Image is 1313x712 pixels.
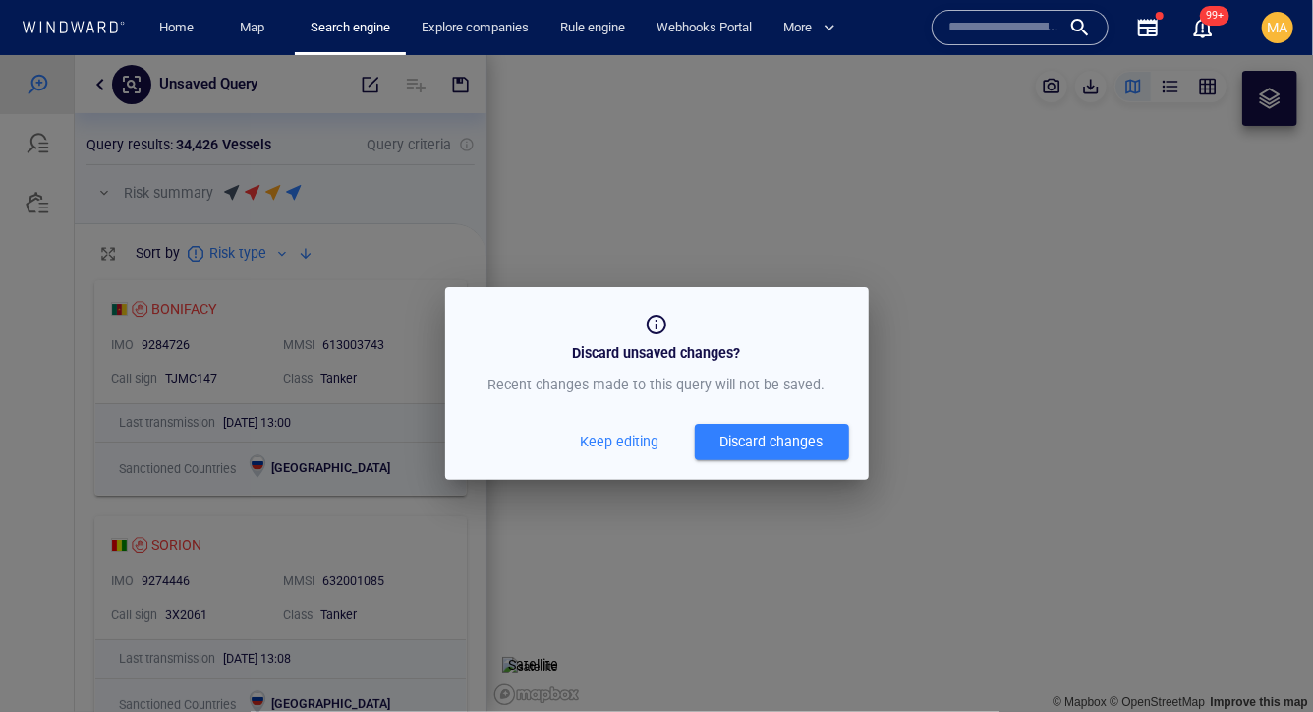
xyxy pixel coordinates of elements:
[1268,20,1288,35] span: MA
[720,375,824,399] div: Discard changes
[1179,4,1227,51] button: 99+
[414,11,537,45] a: Explore companies
[1229,623,1298,697] iframe: Chat
[152,11,202,45] a: Home
[224,11,287,45] button: Map
[695,369,849,405] button: Discard changes
[303,11,398,45] a: Search engine
[232,11,279,45] a: Map
[783,17,835,39] span: More
[488,286,826,311] h6: Discard unsaved changes?
[573,369,667,405] button: Keep editing
[1200,6,1229,26] span: 99+
[1258,8,1297,47] button: MA
[488,318,826,341] p: Recent changes made to this query will not be saved.
[145,11,208,45] button: Home
[649,11,760,45] a: Webhooks Portal
[1191,16,1215,39] div: Notification center
[775,11,852,45] button: More
[581,375,659,399] span: Keep editing
[552,11,633,45] a: Rule engine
